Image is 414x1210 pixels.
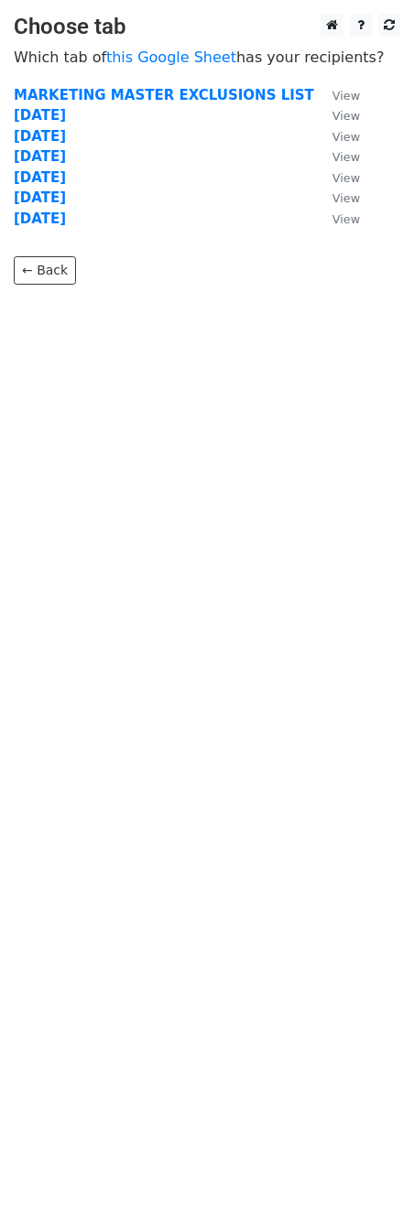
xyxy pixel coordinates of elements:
[14,48,400,67] p: Which tab of has your recipients?
[14,87,314,103] a: MARKETING MASTER EXCLUSIONS LIST
[314,211,360,227] a: View
[332,212,360,226] small: View
[332,191,360,205] small: View
[14,148,66,165] a: [DATE]
[314,87,360,103] a: View
[314,189,360,206] a: View
[332,130,360,144] small: View
[314,148,360,165] a: View
[14,169,66,186] a: [DATE]
[332,89,360,103] small: View
[14,107,66,124] a: [DATE]
[14,14,400,40] h3: Choose tab
[14,189,66,206] a: [DATE]
[332,171,360,185] small: View
[106,49,236,66] a: this Google Sheet
[332,109,360,123] small: View
[14,256,76,285] a: ← Back
[332,150,360,164] small: View
[14,128,66,145] a: [DATE]
[14,211,66,227] a: [DATE]
[314,169,360,186] a: View
[314,107,360,124] a: View
[314,128,360,145] a: View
